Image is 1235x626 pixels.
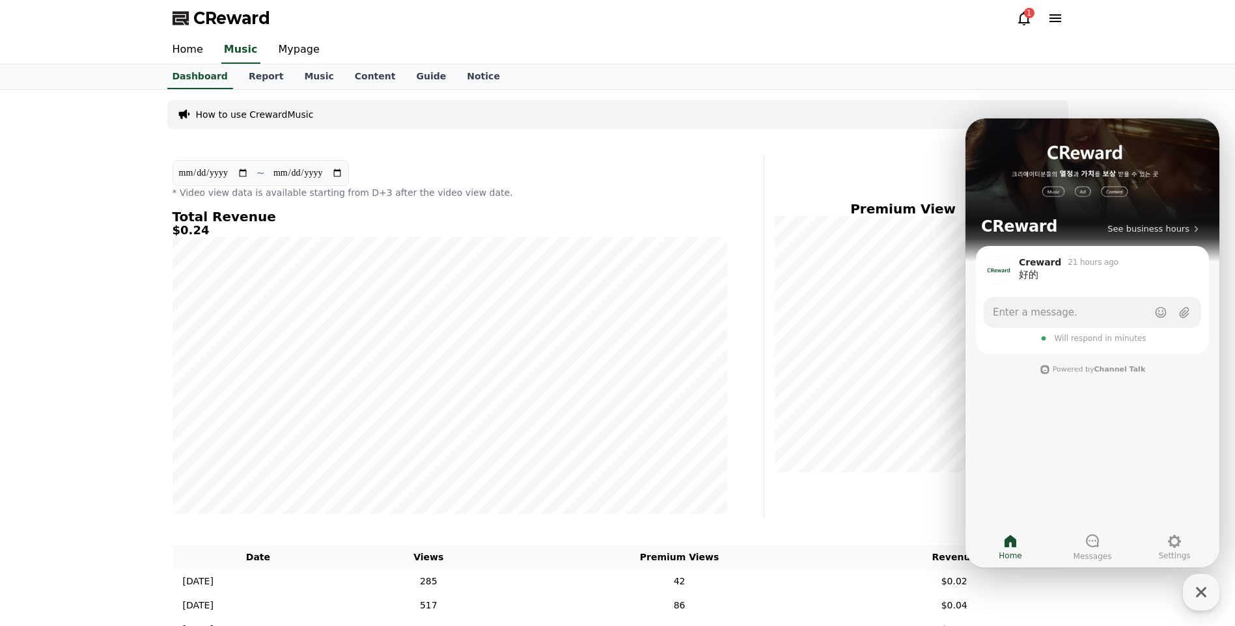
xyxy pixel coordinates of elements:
[167,64,233,89] a: Dashboard
[173,545,344,569] th: Date
[238,64,294,89] a: Report
[344,593,513,618] td: 517
[344,64,406,89] a: Content
[344,569,513,593] td: 285
[173,8,270,29] a: CReward
[173,186,727,199] p: * Video view data is available starting from D+3 after the video view date.
[1016,10,1032,26] a: 1
[1024,8,1034,18] div: 1
[344,545,513,569] th: Views
[294,64,344,89] a: Music
[173,210,727,224] h4: Total Revenue
[183,575,214,588] p: [DATE]
[513,545,846,569] th: Premium Views
[257,165,265,181] p: ~
[268,36,330,64] a: Mypage
[162,36,214,64] a: Home
[965,118,1219,567] iframe: Channel chat
[196,108,314,121] a: How to use CrewardMusic
[183,599,214,612] p: [DATE]
[513,593,846,618] td: 86
[775,202,1032,216] h4: Premium View
[173,224,727,237] h5: $0.24
[456,64,510,89] a: Notice
[846,545,1063,569] th: Revenue
[513,569,846,593] td: 42
[846,593,1063,618] td: $0.04
[221,36,260,64] a: Music
[406,64,456,89] a: Guide
[193,8,270,29] span: CReward
[846,569,1063,593] td: $0.02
